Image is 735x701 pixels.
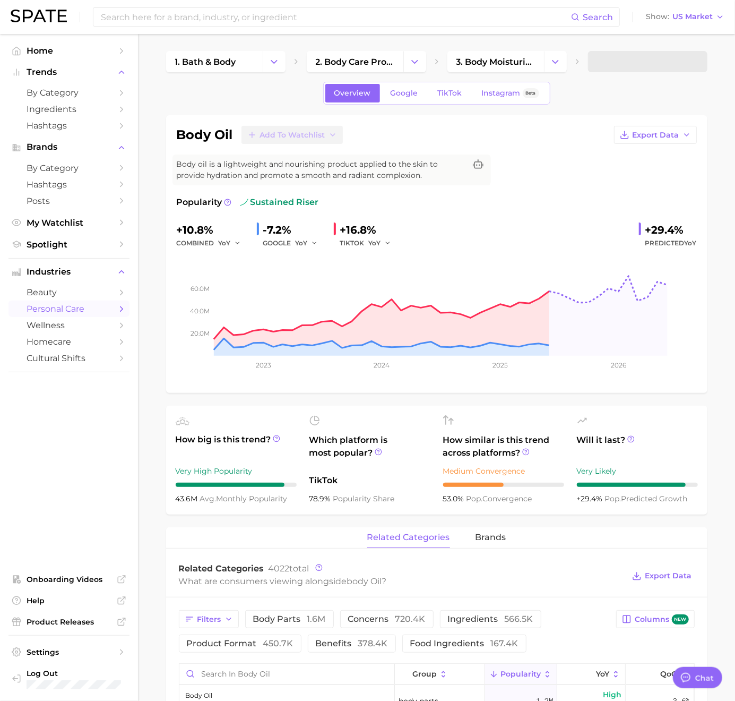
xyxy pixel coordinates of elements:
[429,84,471,102] a: TikTok
[605,494,621,503] abbr: popularity index
[179,563,264,574] span: Related Categories
[8,84,129,101] a: by Category
[179,574,625,588] div: What are consumers viewing alongside ?
[177,196,222,209] span: Popularity
[605,494,688,503] span: predicted growth
[179,664,394,684] input: Search in body oil
[176,494,200,503] span: 43.6m
[8,301,129,317] a: personal care
[27,287,111,297] span: beauty
[8,139,129,155] button: Brands
[8,176,129,193] a: Hashtags
[8,64,129,80] button: Trends
[27,353,111,363] span: cultural shifts
[309,474,430,487] span: TikTok
[263,638,293,648] span: 450.7k
[348,615,426,623] span: concerns
[176,483,297,487] div: 9 / 10
[8,334,129,350] a: homecare
[177,237,248,250] div: combined
[614,126,697,144] button: Export Data
[197,615,221,624] span: Filters
[473,84,548,102] a: InstagramBeta
[240,198,248,207] img: sustained riser
[27,196,111,206] span: Posts
[635,614,688,625] span: Columns
[27,67,111,77] span: Trends
[8,193,129,209] a: Posts
[347,576,382,586] span: body oil
[626,664,694,685] button: QoQ
[27,218,111,228] span: My Watchlist
[443,434,564,459] span: How similar is this trend across platforms?
[616,610,694,628] button: Columnsnew
[27,575,111,584] span: Onboarding Videos
[412,670,437,678] span: group
[176,465,297,477] div: Very High Popularity
[8,571,129,587] a: Onboarding Videos
[8,317,129,334] a: wellness
[577,483,698,487] div: 9 / 10
[8,101,129,117] a: Ingredients
[443,494,466,503] span: 53.0%
[187,639,293,648] span: product format
[577,465,698,477] div: Very Likely
[263,221,325,238] div: -7.2%
[27,647,111,657] span: Settings
[492,361,508,369] tspan: 2025
[583,12,613,22] span: Search
[482,89,521,98] span: Instagram
[505,614,533,624] span: 566.5k
[241,126,343,144] button: Add to Watchlist
[219,237,241,250] button: YoY
[660,670,678,678] span: QoQ
[526,89,536,98] span: Beta
[645,221,697,238] div: +29.4%
[27,121,111,131] span: Hashtags
[8,42,129,59] a: Home
[577,434,698,459] span: Will it last?
[475,533,506,542] span: brands
[177,159,465,181] span: Body oil is a lightweight and nourishing product applied to the skin to provide hydration and pro...
[448,615,533,623] span: ingredients
[395,614,426,624] span: 720.4k
[27,596,111,605] span: Help
[340,237,399,250] div: TIKTOK
[603,688,621,701] span: High
[166,51,263,72] a: 1. bath & body
[340,221,399,238] div: +16.8%
[557,664,626,685] button: YoY
[643,10,727,24] button: ShowUS Market
[374,361,390,369] tspan: 2024
[325,84,380,102] a: Overview
[369,237,392,250] button: YoY
[333,494,395,503] span: popularity share
[611,361,626,369] tspan: 2026
[8,236,129,253] a: Spotlight
[577,494,605,503] span: +29.4%
[316,639,388,648] span: benefits
[367,533,450,542] span: related categories
[8,644,129,660] a: Settings
[179,610,239,628] button: Filters
[175,57,236,67] span: 1. bath & body
[403,51,426,72] button: Change Category
[27,337,111,347] span: homecare
[200,494,288,503] span: monthly popularity
[672,14,713,20] span: US Market
[100,8,571,26] input: Search here for a brand, industry, or ingredient
[410,639,518,648] span: food ingredients
[466,494,483,503] abbr: popularity index
[334,89,371,98] span: Overview
[27,163,111,173] span: by Category
[253,615,326,623] span: body parts
[309,434,430,469] span: Which platform is most popular?
[391,89,418,98] span: Google
[443,483,564,487] div: 5 / 10
[27,304,111,314] span: personal care
[544,51,567,72] button: Change Category
[27,669,124,678] span: Log Out
[8,665,129,693] a: Log out. Currently logged in with e-mail dgauld@soldejaneiro.com.
[269,563,290,574] span: 4022
[8,264,129,280] button: Industries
